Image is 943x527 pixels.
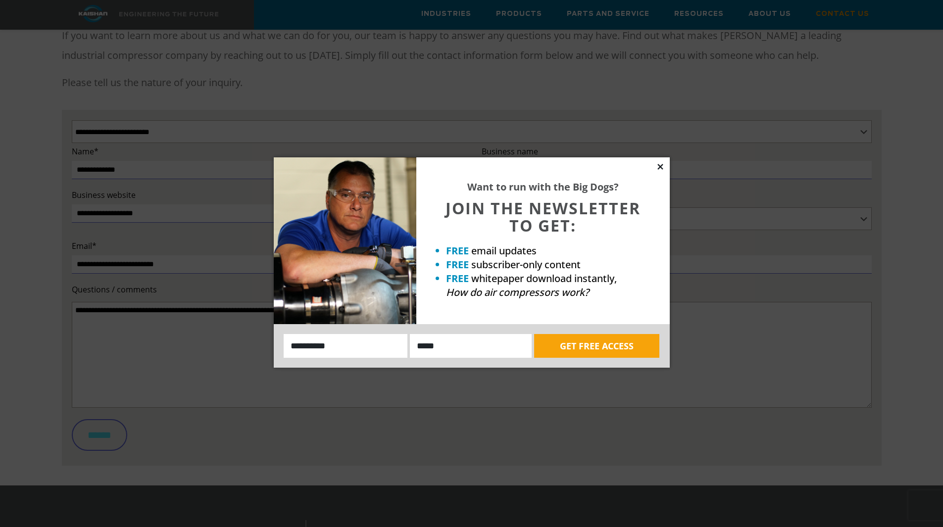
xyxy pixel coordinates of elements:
[446,272,469,285] strong: FREE
[446,244,469,257] strong: FREE
[446,258,469,271] strong: FREE
[471,272,617,285] span: whitepaper download instantly,
[410,334,532,358] input: Email
[446,197,641,236] span: JOIN THE NEWSLETTER TO GET:
[471,244,537,257] span: email updates
[534,334,659,358] button: GET FREE ACCESS
[656,162,665,171] button: Close
[471,258,581,271] span: subscriber-only content
[467,180,619,193] strong: Want to run with the Big Dogs?
[284,334,408,358] input: Name:
[446,286,589,299] em: How do air compressors work?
